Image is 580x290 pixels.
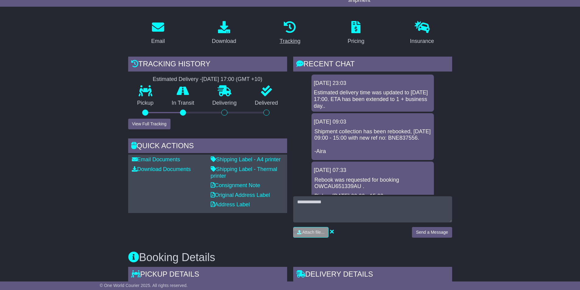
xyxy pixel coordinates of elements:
div: [DATE] 17:00 (GMT +10) [202,76,262,83]
div: [DATE] 09:03 [314,119,431,125]
button: View Full Tracking [128,119,170,129]
div: Pricing [348,37,364,45]
p: Pickup [128,100,163,107]
button: Send a Message [412,227,452,238]
div: [DATE] 23:03 [314,80,431,87]
a: Shipping Label - Thermal printer [211,166,277,179]
div: Download [212,37,236,45]
div: Tracking [279,37,300,45]
div: Tracking history [128,57,287,73]
p: Pickup [DATE] 09:00 - 15:00. [315,193,431,200]
div: [DATE] 07:33 [314,167,431,174]
a: Consignment Note [211,182,260,188]
h3: Booking Details [128,251,452,264]
div: RECENT CHAT [293,57,452,73]
a: Tracking [276,19,304,47]
a: Shipping Label - A4 printer [211,156,281,162]
a: Pricing [344,19,368,47]
a: Insurance [406,19,438,47]
a: Download Documents [132,166,191,172]
p: Shipment collection has been rebooked, [DATE] 09:00 - 15:00 with new ref no: BNE837556. -Aira [315,128,431,155]
a: Email Documents [132,156,180,162]
p: Rebook was requested for booking OWCAU651339AU . [315,177,431,190]
div: Estimated delivery time was updated to [DATE] 17:00. ETA has been extended to 1 + business day.. [314,89,431,109]
span: © One World Courier 2025. All rights reserved. [100,283,188,288]
div: Quick Actions [128,138,287,155]
div: Pickup Details [128,267,287,283]
a: Download [208,19,240,47]
div: Delivery Details [293,267,452,283]
a: Email [147,19,169,47]
div: Email [151,37,165,45]
div: Insurance [410,37,434,45]
a: Address Label [211,201,250,208]
p: Delivered [246,100,287,107]
a: Original Address Label [211,192,270,198]
div: Estimated Delivery - [128,76,287,83]
p: Delivering [203,100,246,107]
p: In Transit [163,100,203,107]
